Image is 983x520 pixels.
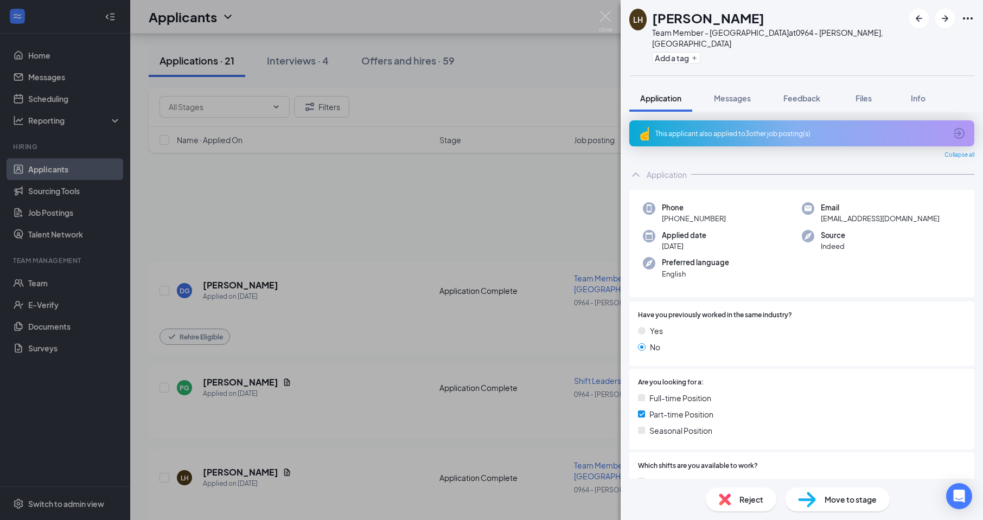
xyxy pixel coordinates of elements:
span: Which shifts are you available to work? [638,461,758,471]
span: Phone [662,202,726,213]
span: No [650,341,660,353]
span: Preferred language [662,257,729,268]
svg: ArrowCircle [953,127,966,140]
svg: ArrowRight [939,12,952,25]
span: Indeed [821,241,845,252]
svg: Plus [691,55,698,61]
span: Morning (4:00am - 12:00pm) [649,476,748,487]
span: [PHONE_NUMBER] [662,213,726,224]
span: Applied date [662,230,706,241]
span: Source [821,230,845,241]
span: Collapse all [944,151,974,159]
svg: ArrowLeftNew [912,12,925,25]
span: [DATE] [662,241,706,252]
span: Messages [714,93,751,103]
svg: Ellipses [961,12,974,25]
span: English [662,268,729,279]
div: This applicant also applied to 3 other job posting(s) [655,129,946,138]
button: ArrowLeftNew [909,9,929,28]
div: Open Intercom Messenger [946,483,972,509]
svg: ChevronUp [629,168,642,181]
span: Are you looking for a: [638,377,704,388]
span: Full-time Position [649,392,711,404]
button: ArrowRight [935,9,955,28]
div: Team Member - [GEOGRAPHIC_DATA] at 0964 - [PERSON_NAME], [GEOGRAPHIC_DATA] [652,27,904,49]
span: Application [640,93,681,103]
span: Yes [650,325,663,337]
button: PlusAdd a tag [652,52,700,63]
span: Reject [739,493,763,505]
span: Files [856,93,872,103]
span: Have you previously worked in the same industry? [638,310,792,320]
span: Feedback [783,93,820,103]
span: Info [911,93,925,103]
div: LH [633,14,643,25]
span: Email [821,202,940,213]
div: Application [647,169,687,180]
span: Move to stage [825,493,877,505]
span: Seasonal Position [649,425,712,436]
span: Part-time Position [649,408,713,420]
h1: [PERSON_NAME] [652,9,764,27]
span: [EMAIL_ADDRESS][DOMAIN_NAME] [821,213,940,224]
